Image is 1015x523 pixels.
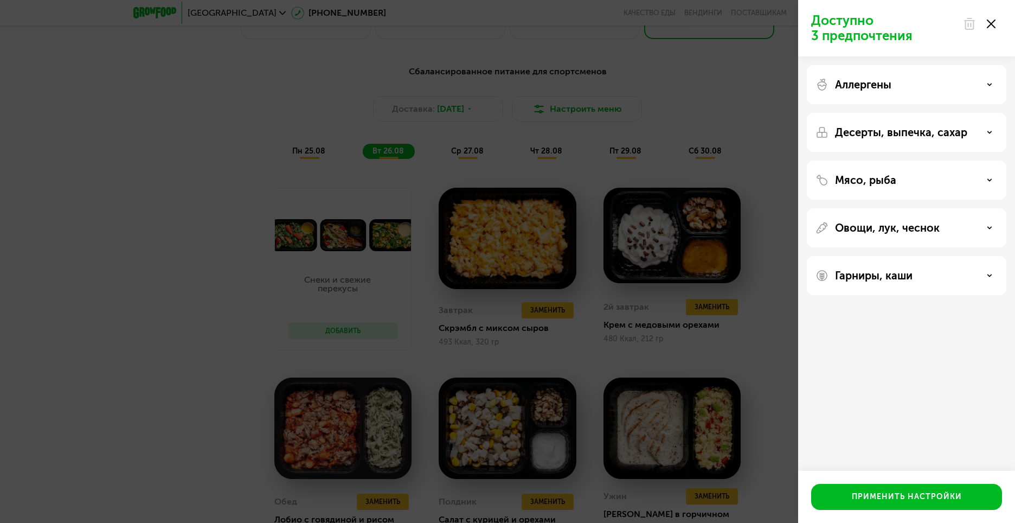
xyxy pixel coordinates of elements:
[835,174,896,187] p: Мясо, рыба
[835,126,967,139] p: Десерты, выпечка, сахар
[852,492,962,502] div: Применить настройки
[811,484,1002,510] button: Применить настройки
[811,13,956,43] p: Доступно 3 предпочтения
[835,221,940,234] p: Овощи, лук, чеснок
[835,269,913,282] p: Гарниры, каши
[835,78,891,91] p: Аллергены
